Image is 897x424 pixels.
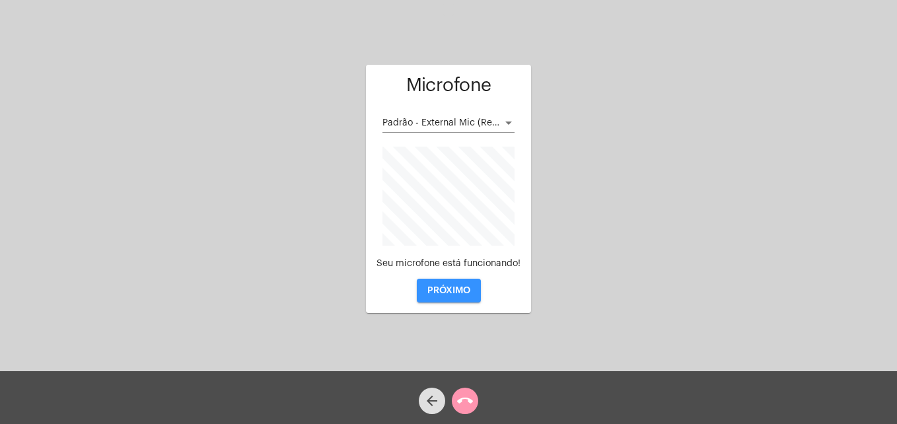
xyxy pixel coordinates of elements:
[457,393,473,409] mat-icon: call_end
[382,118,557,127] span: Padrão - External Mic (Realtek(R) Audio)
[427,286,470,295] span: PRÓXIMO
[424,393,440,409] mat-icon: arrow_back
[377,259,520,269] div: Seu microfone está funcionando!
[417,279,481,302] button: PRÓXIMO
[377,75,520,96] h1: Microfone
